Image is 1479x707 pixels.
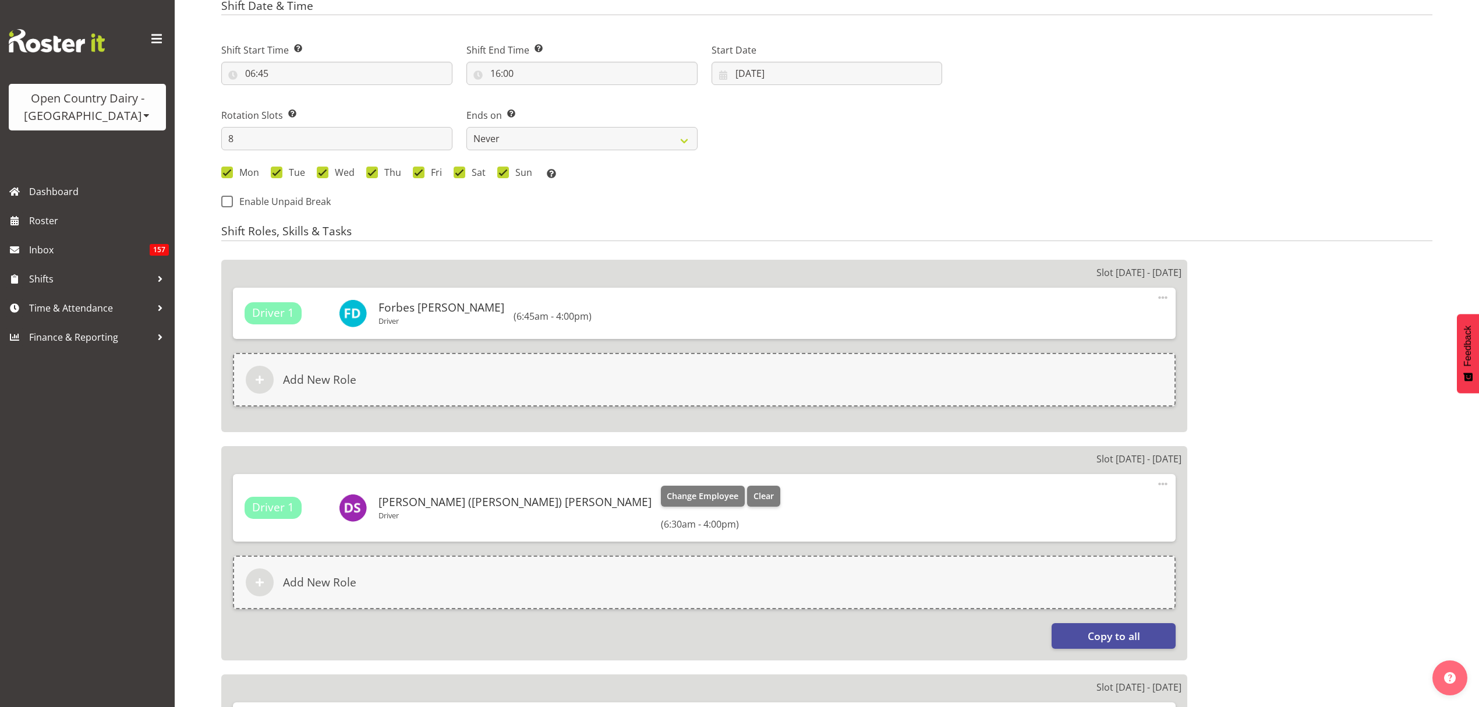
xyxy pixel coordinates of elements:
span: Roster [29,212,169,229]
img: david-smith10213.jpg [339,494,367,522]
span: Thu [378,167,401,178]
p: Driver [378,511,652,520]
button: Change Employee [661,486,745,507]
p: Driver [378,316,504,326]
label: Rotation Slots [221,108,452,122]
img: forbes-duncan-oreilly10208.jpg [339,299,367,327]
button: Copy to all [1052,623,1176,649]
span: Feedback [1463,326,1473,366]
span: Finance & Reporting [29,328,151,346]
span: Copy to all [1088,628,1140,644]
span: Change Employee [667,490,738,503]
h6: (6:45am - 4:00pm) [514,310,592,322]
span: Sat [465,167,486,178]
h6: (6:30am - 4:00pm) [661,518,780,530]
h6: Add New Role [283,575,356,589]
span: Dashboard [29,183,169,200]
h6: [PERSON_NAME] ([PERSON_NAME]) [PERSON_NAME] [378,496,652,508]
input: Click to select... [466,62,698,85]
img: Rosterit website logo [9,29,105,52]
span: Shifts [29,270,151,288]
p: Slot [DATE] - [DATE] [1096,452,1181,466]
span: Fri [424,167,442,178]
img: help-xxl-2.png [1444,672,1456,684]
input: Click to select... [712,62,943,85]
h6: Add New Role [283,373,356,387]
button: Feedback - Show survey [1457,314,1479,393]
button: Clear [747,486,780,507]
p: Slot [DATE] - [DATE] [1096,680,1181,694]
span: Time & Attendance [29,299,151,317]
span: Enable Unpaid Break [233,196,331,207]
span: Wed [328,167,355,178]
p: Slot [DATE] - [DATE] [1096,266,1181,280]
h4: Shift Roles, Skills & Tasks [221,225,1432,241]
label: Ends on [466,108,698,122]
div: Open Country Dairy - [GEOGRAPHIC_DATA] [20,90,154,125]
span: Inbox [29,241,150,259]
label: Shift End Time [466,43,698,57]
span: Driver 1 [252,499,294,516]
input: E.g. 7 [221,127,452,150]
label: Start Date [712,43,943,57]
span: Driver 1 [252,305,294,321]
h6: Forbes [PERSON_NAME] [378,301,504,314]
span: 157 [150,244,169,256]
label: Shift Start Time [221,43,452,57]
span: Mon [233,167,259,178]
input: Click to select... [221,62,452,85]
span: Clear [753,490,774,503]
span: Sun [509,167,532,178]
span: Tue [282,167,305,178]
